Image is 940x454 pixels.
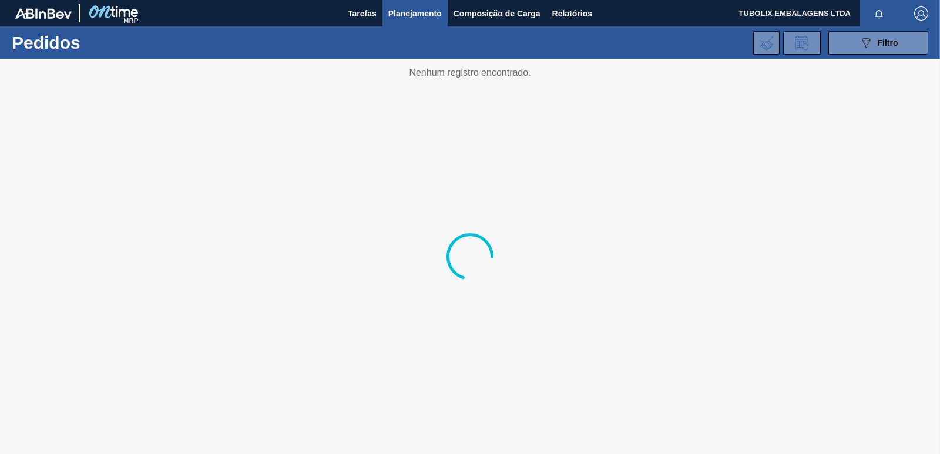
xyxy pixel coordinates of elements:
span: Tarefas [348,6,377,21]
span: Relatórios [552,6,592,21]
button: Notificações [860,5,898,22]
span: Filtro [878,38,898,48]
div: Solicitação de Revisão de Pedidos [783,31,821,55]
img: Logout [914,6,928,21]
span: Planejamento [388,6,442,21]
img: TNhmsLtSVTkK8tSr43FrP2fwEKptu5GPRR3wAAAABJRU5ErkJggg== [15,8,72,19]
span: Composição de Carga [454,6,540,21]
button: Filtro [828,31,928,55]
div: Importar Negociações dos Pedidos [753,31,780,55]
h1: Pedidos [12,36,182,49]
